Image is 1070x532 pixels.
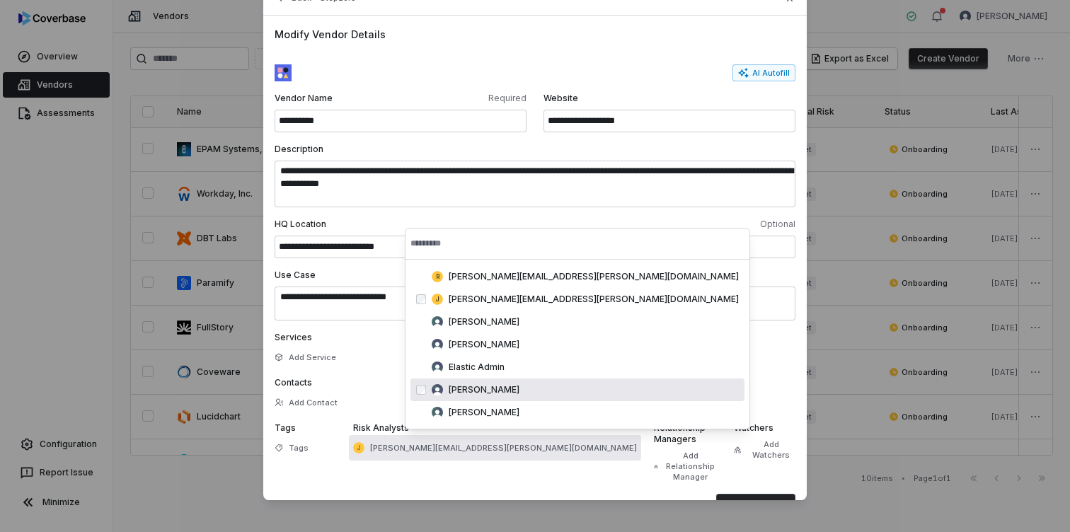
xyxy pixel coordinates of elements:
[270,390,342,415] button: Add Contact
[716,494,795,515] button: Create Vendor
[275,332,312,342] span: Services
[275,422,296,433] span: Tags
[449,294,739,305] span: [PERSON_NAME][EMAIL_ADDRESS][PERSON_NAME][DOMAIN_NAME]
[353,442,364,453] span: j
[730,435,800,465] button: Add Watchers
[405,260,750,429] div: Suggestions
[432,384,443,395] img: Kim Kambarami avatar
[734,422,773,433] span: Watchers
[275,27,795,42] span: Modify Vendor Details
[403,93,527,104] span: Required
[275,219,532,230] span: HQ Location
[543,93,795,104] span: Website
[449,339,519,350] span: [PERSON_NAME]
[275,93,398,104] span: Vendor Name
[538,219,795,230] span: Optional
[449,362,505,373] span: Elastic Admin
[432,316,443,328] img: Abby Zumstein avatar
[449,384,519,395] span: [PERSON_NAME]
[370,443,637,453] span: [PERSON_NAME][EMAIL_ADDRESS][PERSON_NAME][DOMAIN_NAME]
[432,271,443,282] span: r
[275,377,312,388] span: Contacts
[270,345,340,370] button: Add Service
[432,407,443,418] img: Victoria Cuce avatar
[449,271,739,282] span: [PERSON_NAME][EMAIL_ADDRESS][PERSON_NAME][DOMAIN_NAME]
[432,294,443,305] span: j
[275,270,316,280] span: Use Case
[289,443,309,453] span: Tags
[449,316,519,328] span: [PERSON_NAME]
[275,144,323,154] span: Description
[432,339,443,350] img: Christine Bocci avatar
[654,422,706,444] span: Relationship Managers
[732,64,795,81] button: AI Autofill
[353,422,409,433] span: Risk Analysts
[664,451,717,482] span: Add Relationship Manager
[449,407,519,418] span: [PERSON_NAME]
[432,362,443,373] img: Elastic Admin avatar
